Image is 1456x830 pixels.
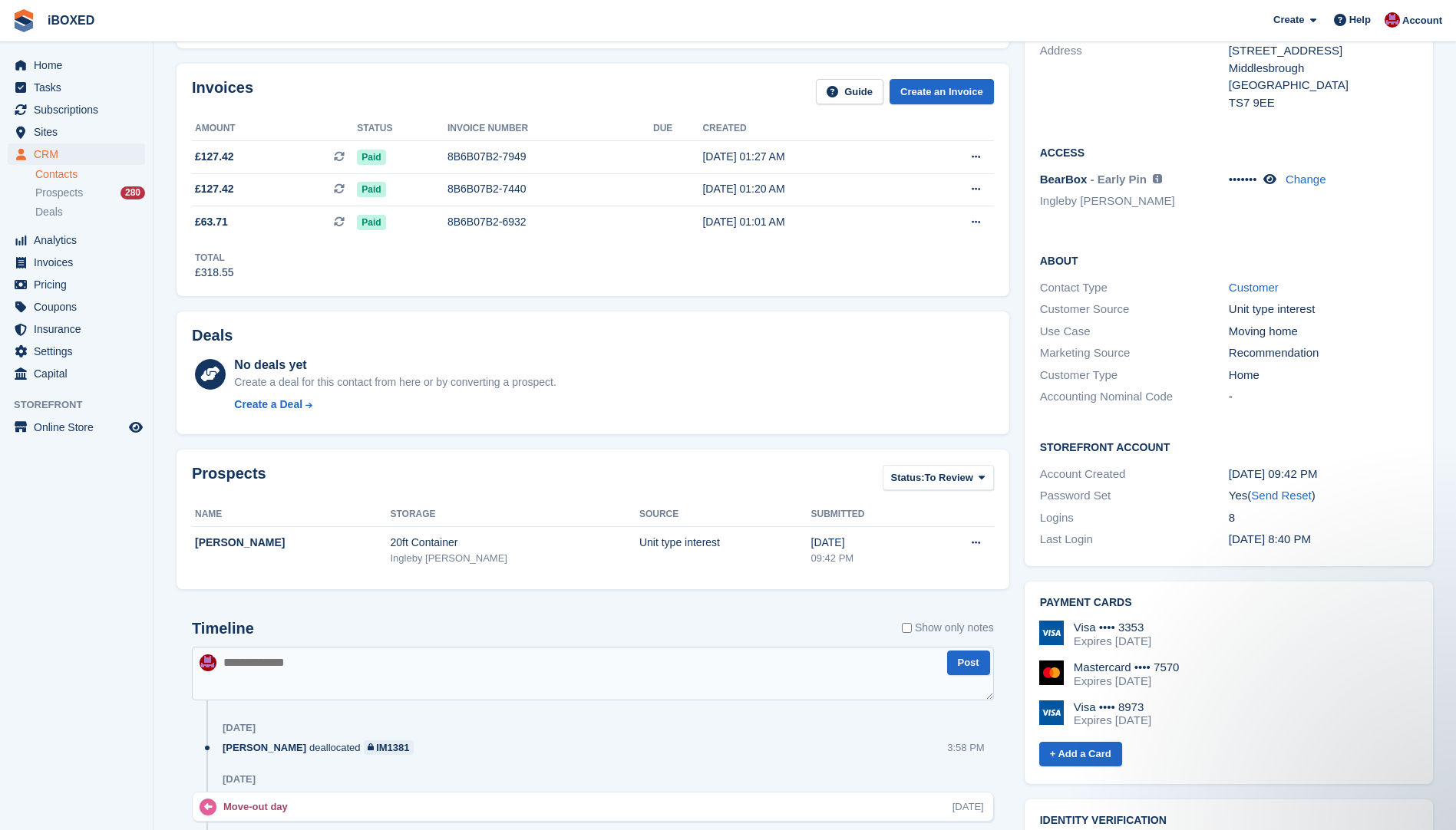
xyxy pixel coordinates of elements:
[195,535,391,551] div: [PERSON_NAME]
[1229,60,1418,77] div: Middlesbrough
[34,341,126,362] span: Settings
[195,265,234,281] div: £318.55
[1040,597,1418,609] h2: Payment cards
[34,252,126,273] span: Invoices
[947,650,990,676] button: Post
[41,8,101,33] a: iBOXED
[816,79,883,104] a: Guide
[1040,487,1229,505] div: Password Set
[953,799,984,814] div: [DATE]
[34,296,126,318] span: Coupons
[1229,509,1418,527] div: 8
[1229,323,1418,341] div: Moving home
[1091,173,1147,186] span: - Early Pin
[1229,301,1418,318] div: Unit type interest
[1349,12,1371,28] span: Help
[34,274,126,295] span: Pricing
[702,181,912,197] div: [DATE] 01:20 AM
[223,722,256,734] div: [DATE]
[357,150,385,165] span: Paid
[223,740,306,755] span: [PERSON_NAME]
[1040,193,1229,210] li: Ingleby [PERSON_NAME]
[902,620,994,636] label: Show only notes
[192,117,357,141] th: Amount
[8,417,145,438] a: menu
[1040,388,1229,406] div: Accounting Nominal Code
[947,740,984,755] div: 3:58 PM
[1074,621,1151,634] div: Visa •••• 3353
[1229,77,1418,94] div: [GEOGRAPHIC_DATA]
[1229,388,1418,406] div: -
[234,397,556,413] a: Create a Deal
[1039,700,1064,725] img: Visa Logo
[12,9,35,32] img: stora-icon-8386f47178a22dfd0bd8f6a31ec36ba5ce8667c1dd55bd0f319d3a0aa187defe.svg
[1229,344,1418,362] div: Recommendation
[34,54,126,76] span: Home
[195,214,228,230] span: £63.71
[1039,660,1064,685] img: Mastercard Logo
[34,77,126,98] span: Tasks
[223,799,295,814] div: Move-out day
[35,167,145,182] a: Contacts
[200,654,216,671] img: Amanda Forder
[34,417,126,438] span: Online Store
[883,465,994,490] button: Status: To Review
[8,121,145,143] a: menu
[1229,532,1311,545] time: 2025-09-03 19:40:52 UTC
[1229,487,1418,505] div: Yes
[192,620,254,637] h2: Timeline
[195,149,234,165] span: £127.42
[234,397,302,413] div: Create a Deal
[702,117,912,141] th: Created
[1229,94,1418,112] div: TS7 9EE
[192,465,266,493] h2: Prospects
[1247,489,1315,502] span: ( )
[34,99,126,120] span: Subscriptions
[14,397,153,413] span: Storefront
[34,363,126,384] span: Capital
[1074,660,1180,674] div: Mastercard •••• 7570
[8,54,145,76] a: menu
[391,551,639,566] div: Ingleby [PERSON_NAME]
[1229,367,1418,384] div: Home
[34,229,126,251] span: Analytics
[1273,12,1304,28] span: Create
[8,363,145,384] a: menu
[357,215,385,230] span: Paid
[8,229,145,251] a: menu
[1402,13,1442,28] span: Account
[8,341,145,362] a: menu
[1229,466,1418,483] div: [DATE] 09:42 PM
[639,502,811,527] th: Source
[1040,252,1418,268] h2: About
[447,181,653,197] div: 8B6B07B2-7440
[8,318,145,340] a: menu
[925,470,973,486] span: To Review
[8,274,145,295] a: menu
[357,117,447,141] th: Status
[1040,531,1229,548] div: Last Login
[8,296,145,318] a: menu
[35,186,83,200] span: Prospects
[1040,344,1229,362] div: Marketing Source
[811,502,926,527] th: Submitted
[1040,173,1088,186] span: BearBox
[34,318,126,340] span: Insurance
[1040,439,1418,454] h2: Storefront Account
[1040,815,1418,827] h2: Identity verification
[35,185,145,201] a: Prospects 280
[364,740,414,755] a: IM1381
[1153,174,1162,183] img: icon-info-grey-7440780725fd019a000dd9b08b2336e03edf1995a4989e88bcd33f0948082b44.svg
[357,182,385,197] span: Paid
[653,117,702,141] th: Due
[1074,700,1151,714] div: Visa •••• 8973
[127,418,145,436] a: Preview store
[1040,466,1229,483] div: Account Created
[702,214,912,230] div: [DATE] 01:01 AM
[1074,713,1151,727] div: Expires [DATE]
[639,535,811,551] div: Unit type interest
[1286,173,1326,186] a: Change
[121,186,145,199] div: 280
[391,535,639,551] div: 20ft Container
[1229,173,1257,186] span: •••••••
